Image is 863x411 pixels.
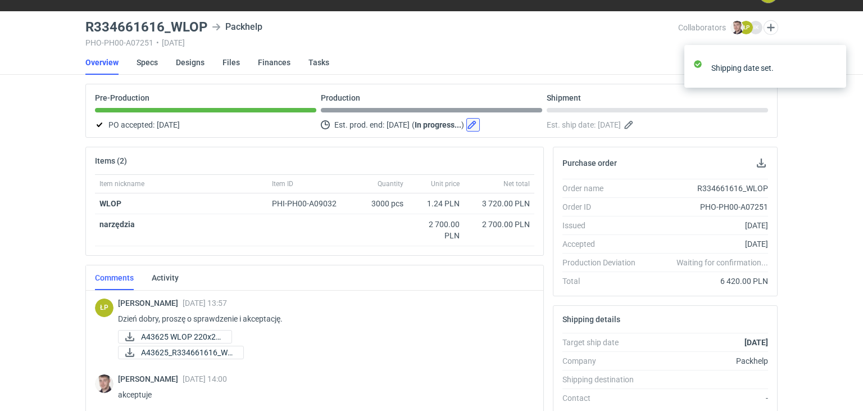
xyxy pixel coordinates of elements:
[412,219,460,241] div: 2 700.00 PLN
[141,331,222,343] span: A43625 WLOP 220x22...
[598,118,621,132] span: [DATE]
[562,183,644,194] div: Order name
[258,50,290,75] a: Finances
[644,238,768,250] div: [DATE]
[431,179,460,188] span: Unit price
[755,156,768,170] button: Download PO
[118,330,230,344] div: A43625 WLOP 220x220x145xE.pdf
[711,62,829,74] div: Shipping date set.
[764,20,778,35] button: Edit collaborators
[562,257,644,268] div: Production Deviation
[562,201,644,213] div: Order ID
[461,120,464,129] em: )
[562,159,617,168] h2: Purchase order
[644,275,768,287] div: 6 420.00 PLN
[547,118,768,132] div: Est. ship date:
[352,193,408,214] div: 3000 pcs
[118,388,525,401] p: akceptuje
[118,312,525,326] p: Dzień dobry, proszę o sprawdzenie i akceptację.
[644,355,768,367] div: Packhelp
[412,120,415,129] em: (
[85,38,678,47] div: PHO-PH00-A07251 [DATE]
[95,93,149,102] p: Pre-Production
[562,315,620,324] h2: Shipping details
[378,179,403,188] span: Quantity
[95,374,113,393] img: Maciej Sikora
[623,118,637,132] button: Edit estimated shipping date
[99,220,135,229] strong: narzędzia
[118,330,232,344] a: A43625 WLOP 220x22...
[749,21,762,34] figcaption: IK
[157,118,180,132] span: [DATE]
[503,179,530,188] span: Net total
[644,183,768,194] div: R334661616_WLOP
[387,118,410,132] span: [DATE]
[99,199,121,208] a: WLOP
[469,219,530,230] div: 2 700.00 PLN
[99,179,144,188] span: Item nickname
[412,198,460,209] div: 1.24 PLN
[562,220,644,231] div: Issued
[739,21,753,34] figcaption: ŁP
[644,220,768,231] div: [DATE]
[562,392,644,404] div: Contact
[321,93,360,102] p: Production
[95,299,113,317] figcaption: ŁP
[152,265,179,290] a: Activity
[272,179,293,188] span: Item ID
[829,62,837,74] button: close
[730,21,744,34] img: Maciej Sikora
[469,198,530,209] div: 3 720.00 PLN
[95,156,127,165] h2: Items (2)
[141,346,234,359] span: A43625_R334661616_WL...
[676,257,768,268] em: Waiting for confirmation...
[644,201,768,213] div: PHO-PH00-A07251
[85,50,119,75] a: Overview
[95,265,134,290] a: Comments
[183,374,227,383] span: [DATE] 14:00
[95,299,113,317] div: Łukasz Postawa
[562,374,644,385] div: Shipping destination
[118,346,230,359] div: A43625_R334661616_WLOP_2025-09-22.pdf
[118,374,183,383] span: [PERSON_NAME]
[466,118,480,132] button: Edit estimated production end date
[562,355,644,367] div: Company
[678,23,726,32] span: Collaborators
[176,50,205,75] a: Designs
[562,275,644,287] div: Total
[118,346,244,359] a: A43625_R334661616_WL...
[744,338,768,347] strong: [DATE]
[183,299,227,308] span: [DATE] 13:57
[222,50,240,75] a: Files
[562,238,644,250] div: Accepted
[95,118,316,132] div: PO accepted:
[137,50,158,75] a: Specs
[272,198,347,209] div: PHI-PH00-A09032
[321,118,542,132] div: Est. prod. end:
[118,299,183,308] span: [PERSON_NAME]
[85,20,207,34] h3: R334661616_WLOP
[547,93,581,102] p: Shipment
[562,337,644,348] div: Target ship date
[308,50,329,75] a: Tasks
[156,38,159,47] span: •
[212,20,262,34] div: Packhelp
[644,392,768,404] div: -
[415,120,461,129] strong: In progress...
